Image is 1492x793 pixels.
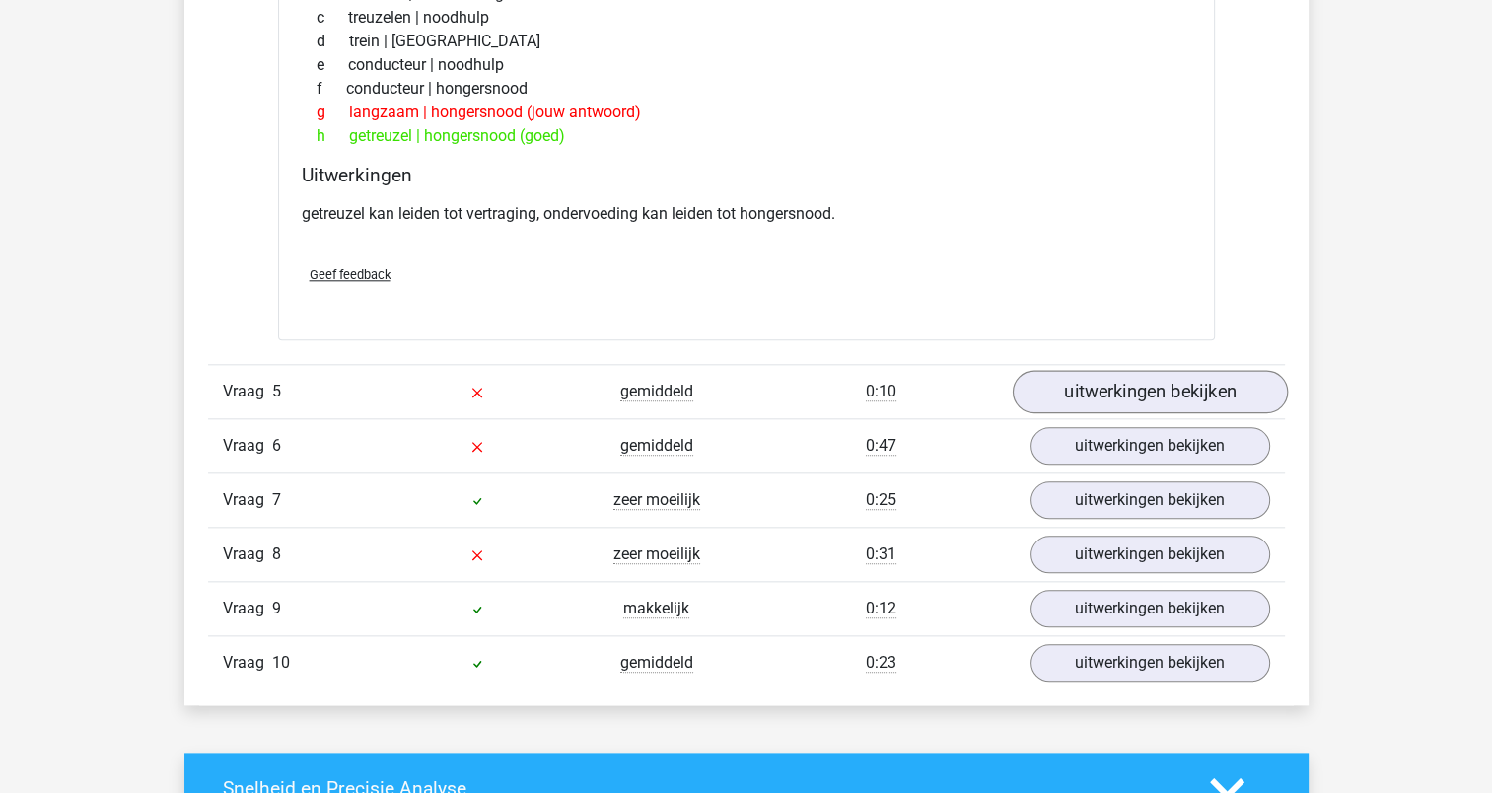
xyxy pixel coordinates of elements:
span: h [317,124,349,148]
span: d [317,30,349,53]
span: 7 [272,490,281,509]
span: Vraag [223,651,272,675]
span: zeer moeilijk [613,490,700,510]
span: Vraag [223,488,272,512]
span: gemiddeld [620,382,693,401]
span: Vraag [223,597,272,620]
span: c [317,6,348,30]
span: 8 [272,544,281,563]
span: e [317,53,348,77]
span: 0:10 [866,382,896,401]
h4: Uitwerkingen [302,164,1191,186]
span: 10 [272,653,290,672]
span: 0:12 [866,599,896,618]
div: getreuzel | hongersnood (goed) [302,124,1191,148]
span: gemiddeld [620,653,693,673]
span: f [317,77,346,101]
a: uitwerkingen bekijken [1030,481,1270,519]
span: 0:31 [866,544,896,564]
span: 9 [272,599,281,617]
p: getreuzel kan leiden tot vertraging, ondervoeding kan leiden tot hongersnood. [302,202,1191,226]
span: Vraag [223,434,272,458]
a: uitwerkingen bekijken [1030,590,1270,627]
div: langzaam | hongersnood (jouw antwoord) [302,101,1191,124]
span: 6 [272,436,281,455]
span: 5 [272,382,281,400]
span: makkelijk [623,599,689,618]
a: uitwerkingen bekijken [1012,371,1287,414]
span: zeer moeilijk [613,544,700,564]
span: g [317,101,349,124]
span: 0:47 [866,436,896,456]
span: 0:23 [866,653,896,673]
div: treuzelen | noodhulp [302,6,1191,30]
span: 0:25 [866,490,896,510]
div: trein | [GEOGRAPHIC_DATA] [302,30,1191,53]
a: uitwerkingen bekijken [1030,427,1270,465]
span: Vraag [223,380,272,403]
div: conducteur | noodhulp [302,53,1191,77]
div: conducteur | hongersnood [302,77,1191,101]
a: uitwerkingen bekijken [1030,644,1270,682]
span: gemiddeld [620,436,693,456]
span: Geef feedback [310,267,391,282]
a: uitwerkingen bekijken [1030,536,1270,573]
span: Vraag [223,542,272,566]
